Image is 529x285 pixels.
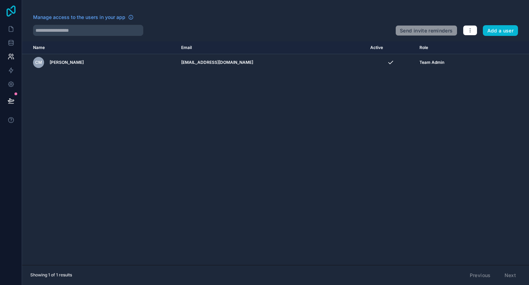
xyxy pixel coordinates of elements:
span: Team Admin [419,60,444,65]
span: [PERSON_NAME] [50,60,84,65]
span: Showing 1 of 1 results [30,272,72,278]
a: Manage access to the users in your app [33,14,134,21]
th: Name [22,41,177,54]
th: Active [366,41,416,54]
th: Email [177,41,366,54]
button: Add a user [483,25,518,36]
div: scrollable content [22,41,529,265]
span: Manage access to the users in your app [33,14,125,21]
th: Role [415,41,493,54]
span: CM [35,60,42,65]
td: [EMAIL_ADDRESS][DOMAIN_NAME] [177,54,366,71]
